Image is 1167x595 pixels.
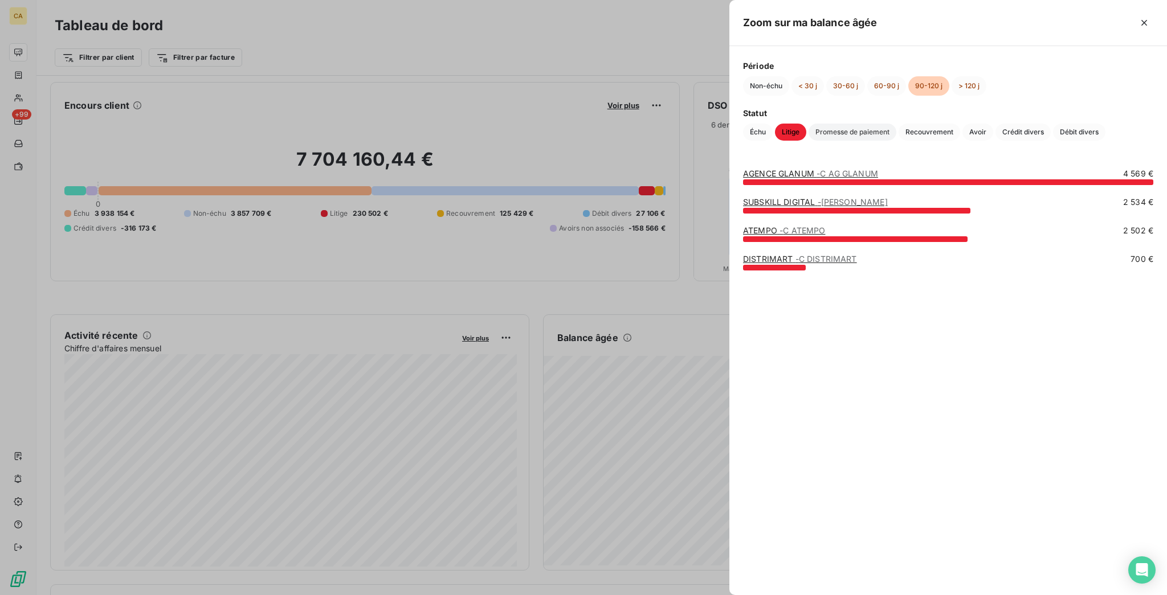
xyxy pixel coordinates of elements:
[818,197,888,207] span: - [PERSON_NAME]
[1128,556,1156,584] div: Open Intercom Messenger
[743,15,878,31] h5: Zoom sur ma balance âgée
[826,76,865,96] button: 30-60 j
[1123,168,1153,179] span: 4 569 €
[743,76,789,96] button: Non-échu
[817,169,878,178] span: - C AG GLANUM
[995,124,1051,141] button: Crédit divers
[791,76,824,96] button: < 30 j
[1123,196,1153,208] span: 2 534 €
[899,124,960,141] button: Recouvrement
[809,124,896,141] button: Promesse de paiement
[1053,124,1105,141] button: Débit divers
[743,225,825,235] a: ATEMPO
[743,169,878,178] a: AGENCE GLANUM
[780,225,825,235] span: - C ATEMPO
[743,197,888,207] a: SUBSKILL DIGITAL
[1131,253,1153,265] span: 700 €
[1123,225,1153,236] span: 2 502 €
[908,76,949,96] button: 90-120 j
[775,124,806,141] button: Litige
[743,107,1153,119] span: Statut
[962,124,993,141] button: Avoir
[952,76,986,96] button: > 120 j
[867,76,906,96] button: 60-90 j
[795,254,857,264] span: - C DISTRIMART
[743,60,1153,72] span: Période
[743,124,773,141] button: Échu
[743,254,857,264] a: DISTRIMART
